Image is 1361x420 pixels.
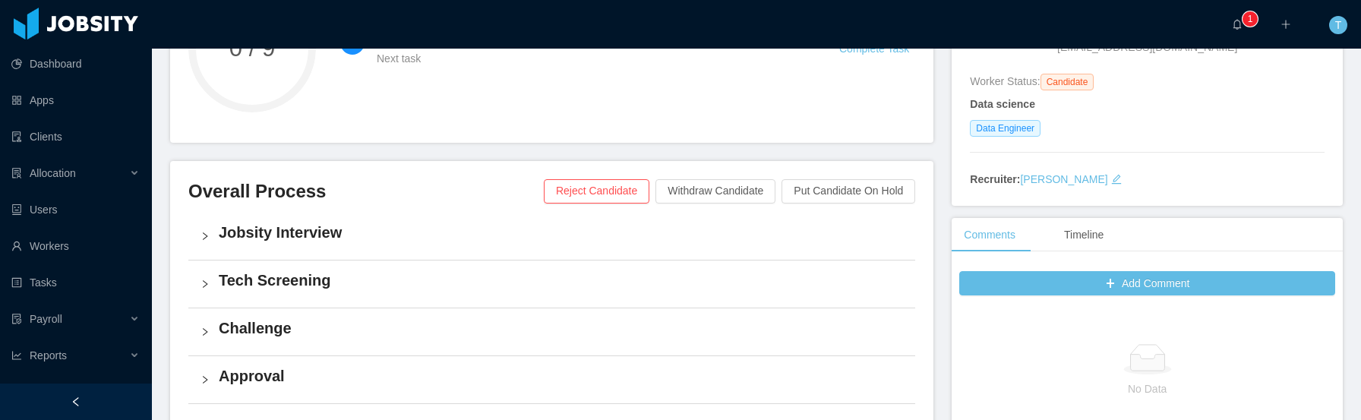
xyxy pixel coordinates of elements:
[1040,74,1094,90] span: Candidate
[655,179,775,204] button: Withdraw Candidate
[11,194,140,225] a: icon: robotUsers
[219,365,903,387] h4: Approval
[970,75,1040,87] span: Worker Status:
[1052,218,1116,252] div: Timeline
[1111,174,1122,185] i: icon: edit
[188,213,915,260] div: icon: rightJobsity Interview
[970,98,1035,110] strong: Data science
[11,168,22,178] i: icon: solution
[971,381,1323,397] p: No Data
[201,327,210,336] i: icon: right
[219,270,903,291] h4: Tech Screening
[1243,11,1258,27] sup: 1
[201,375,210,384] i: icon: right
[188,308,915,355] div: icon: rightChallenge
[544,179,649,204] button: Reject Candidate
[782,179,915,204] button: Put Candidate On Hold
[952,218,1028,252] div: Comments
[188,179,544,204] h3: Overall Process
[11,314,22,324] i: icon: file-protect
[970,120,1040,137] span: Data Engineer
[11,231,140,261] a: icon: userWorkers
[30,313,62,325] span: Payroll
[11,350,22,361] i: icon: line-chart
[1248,11,1253,27] p: 1
[201,279,210,289] i: icon: right
[11,267,140,298] a: icon: profileTasks
[1020,173,1107,185] a: [PERSON_NAME]
[201,232,210,241] i: icon: right
[188,356,915,403] div: icon: rightApproval
[970,173,1020,185] strong: Recruiter:
[30,349,67,362] span: Reports
[188,261,915,308] div: icon: rightTech Screening
[219,317,903,339] h4: Challenge
[1335,16,1342,34] span: T
[30,167,76,179] span: Allocation
[11,49,140,79] a: icon: pie-chartDashboard
[959,271,1335,295] button: icon: plusAdd Comment
[219,222,903,243] h4: Jobsity Interview
[839,43,909,55] a: Complete Task
[1280,19,1291,30] i: icon: plus
[11,122,140,152] a: icon: auditClients
[377,50,803,67] div: Next task
[188,36,316,60] span: 0 / 9
[1232,19,1243,30] i: icon: bell
[11,85,140,115] a: icon: appstoreApps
